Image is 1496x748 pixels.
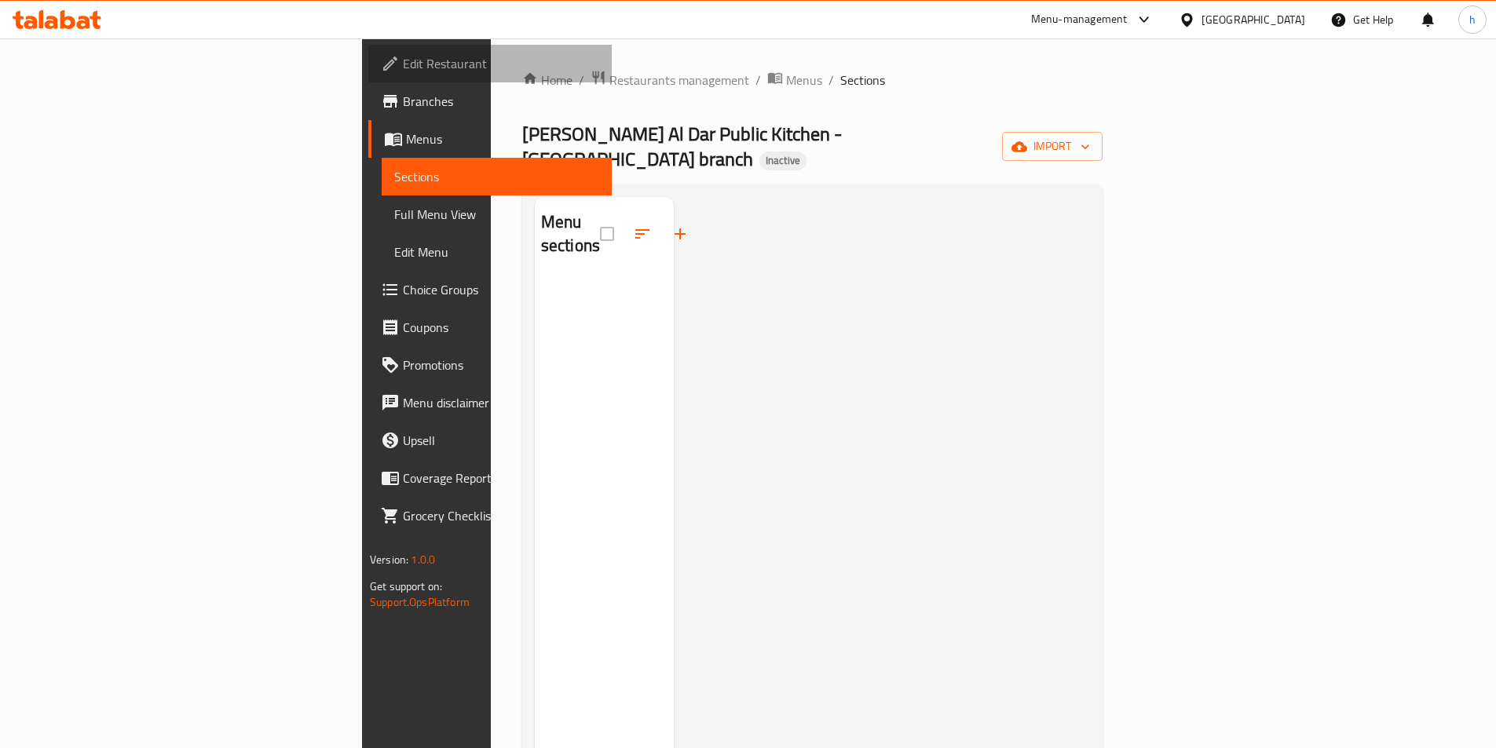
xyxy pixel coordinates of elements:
[368,459,612,497] a: Coverage Report
[368,308,612,346] a: Coupons
[535,272,674,284] nav: Menu sections
[382,233,612,271] a: Edit Menu
[403,318,599,337] span: Coupons
[394,167,599,186] span: Sections
[522,70,1103,90] nav: breadcrumb
[370,592,470,612] a: Support.OpsPlatform
[759,151,807,170] div: Inactive
[403,92,599,111] span: Branches
[624,215,661,253] span: Sort sections
[403,431,599,450] span: Upsell
[368,271,612,308] a: Choice Groups
[1015,137,1090,156] span: import
[1469,11,1476,28] span: h
[382,195,612,233] a: Full Menu View
[394,243,599,261] span: Edit Menu
[767,70,822,90] a: Menus
[609,71,749,89] span: Restaurants management
[368,82,612,120] a: Branches
[403,54,599,73] span: Edit Restaurant
[411,549,435,570] span: 1.0.0
[522,116,843,177] span: [PERSON_NAME] Al Dar Public Kitchen - [GEOGRAPHIC_DATA] branch
[828,71,834,89] li: /
[661,215,699,253] button: Add section
[755,71,761,89] li: /
[382,158,612,195] a: Sections
[759,154,807,167] span: Inactive
[786,71,822,89] span: Menus
[370,549,408,570] span: Version:
[403,469,599,487] span: Coverage Report
[368,120,612,158] a: Menus
[368,45,612,82] a: Edit Restaurant
[406,130,599,148] span: Menus
[403,506,599,525] span: Grocery Checklist
[403,393,599,412] span: Menu disclaimer
[370,576,442,597] span: Get support on:
[1202,11,1305,28] div: [GEOGRAPHIC_DATA]
[368,346,612,384] a: Promotions
[394,205,599,224] span: Full Menu View
[403,280,599,299] span: Choice Groups
[1002,132,1103,161] button: import
[1031,10,1128,29] div: Menu-management
[403,356,599,374] span: Promotions
[840,71,885,89] span: Sections
[368,384,612,421] a: Menu disclaimer
[591,70,749,90] a: Restaurants management
[368,497,612,535] a: Grocery Checklist
[368,421,612,459] a: Upsell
